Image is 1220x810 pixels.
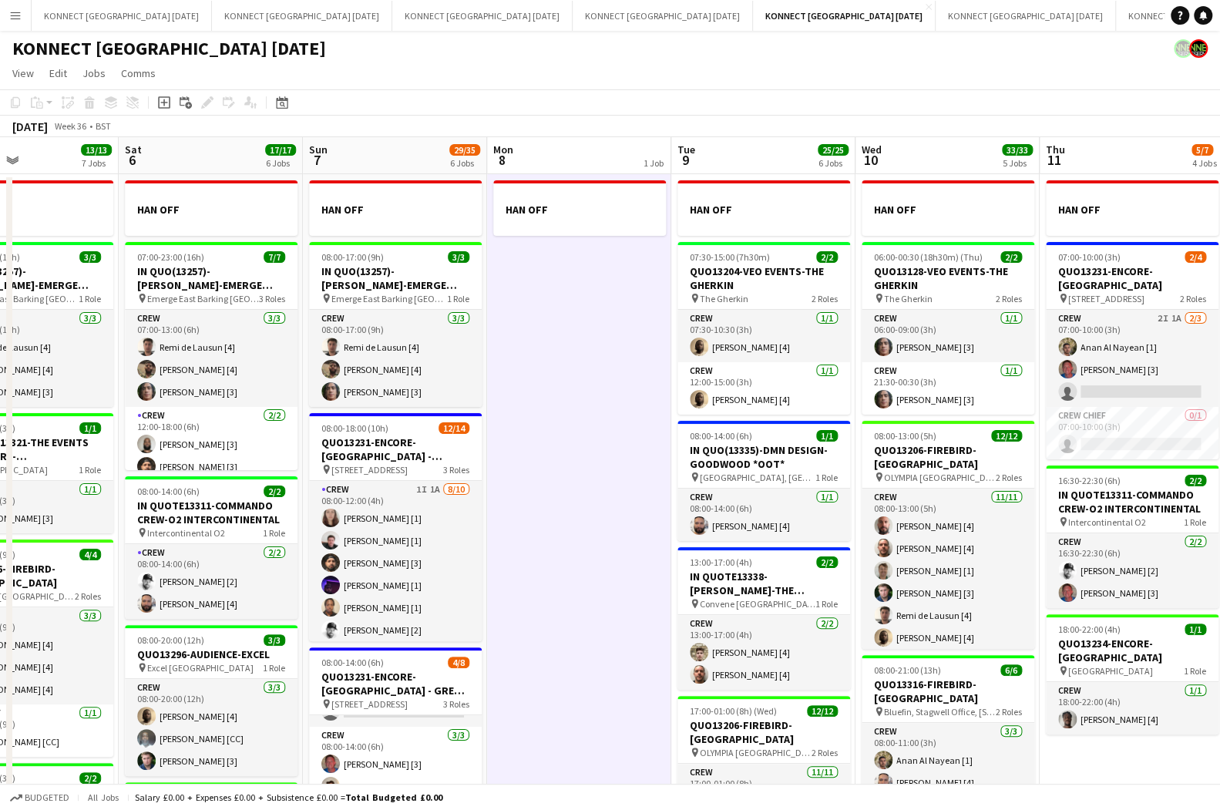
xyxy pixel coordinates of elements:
span: 2/2 [816,556,838,568]
span: 1 Role [447,293,469,304]
app-card-role: Crew1/118:00-22:00 (4h)[PERSON_NAME] [4] [1046,682,1218,734]
span: 07:00-10:00 (3h) [1058,251,1121,263]
span: Intercontinental O2 [1068,516,1146,528]
span: 6/6 [1000,664,1022,676]
span: [GEOGRAPHIC_DATA], [GEOGRAPHIC_DATA], [GEOGRAPHIC_DATA], PO18 0PX [700,472,815,483]
div: 07:00-10:00 (3h)2/4QUO13231-ENCORE-[GEOGRAPHIC_DATA] [STREET_ADDRESS]2 RolesCrew2I1A2/307:00-10:0... [1046,242,1218,459]
span: 12/14 [439,422,469,434]
h3: QUO13316-FIREBIRD-[GEOGRAPHIC_DATA] [862,677,1034,705]
span: 06:00-00:30 (18h30m) (Thu) [874,251,983,263]
h3: QUO13206-FIREBIRD-[GEOGRAPHIC_DATA] [677,718,850,746]
app-card-role: Crew3/307:00-13:00 (6h)Remi de Lausun [4][PERSON_NAME] [4][PERSON_NAME] [3] [125,310,297,407]
span: 07:00-23:00 (16h) [137,251,204,263]
span: 4/4 [79,549,101,560]
button: Budgeted [8,789,72,806]
span: 18:00-22:00 (4h) [1058,623,1121,635]
app-card-role: Crew1/112:00-15:00 (3h)[PERSON_NAME] [4] [677,362,850,415]
span: 1 Role [1184,516,1206,528]
h3: HAN OFF [493,203,666,217]
h3: QUO13231-ENCORE-[GEOGRAPHIC_DATA] - GREAT HALL CREW [309,670,482,697]
span: Tue [677,143,695,156]
h3: QUO13296-AUDIENCE-EXCEL [125,647,297,661]
app-user-avatar: Konnect 24hr EMERGENCY NR* [1174,39,1192,58]
button: KONNECT [GEOGRAPHIC_DATA] [DATE] [392,1,573,31]
span: 2/2 [264,486,285,497]
span: 17:00-01:00 (8h) (Wed) [690,705,777,717]
span: 11 [1044,151,1065,169]
span: 2/2 [1000,251,1022,263]
div: 6 Jobs [818,157,848,169]
div: HAN OFF [862,180,1034,236]
span: The Gherkin [700,293,748,304]
app-job-card: HAN OFF [309,180,482,236]
button: KONNECT [GEOGRAPHIC_DATA] [DATE] [573,1,753,31]
app-job-card: 08:00-14:00 (6h)1/1IN QUO(13335)-DMN DESIGN-GOODWOOD *OOT* [GEOGRAPHIC_DATA], [GEOGRAPHIC_DATA], ... [677,421,850,541]
div: 13:00-17:00 (4h)2/2IN QUOTE13338-[PERSON_NAME]-THE CONVENE Convene [GEOGRAPHIC_DATA], [STREET_ADD... [677,547,850,690]
span: 3 Roles [443,464,469,476]
span: Intercontinental O2 [147,527,225,539]
span: 1 Role [79,293,101,304]
span: 2 Roles [812,747,838,758]
button: KONNECT [GEOGRAPHIC_DATA] [DATE] [212,1,392,31]
div: Salary £0.00 + Expenses £0.00 + Subsistence £0.00 = [135,792,442,803]
span: 1 Role [263,662,285,674]
span: 08:00-13:00 (5h) [874,430,936,442]
div: 4 Jobs [1192,157,1216,169]
span: 13:00-17:00 (4h) [690,556,752,568]
span: 1/1 [816,430,838,442]
h3: IN QUO(13257)-[PERSON_NAME]-EMERGE EAST [309,264,482,292]
span: 25/25 [818,144,849,156]
span: 7 [307,151,328,169]
span: 2 Roles [996,472,1022,483]
app-job-card: 18:00-22:00 (4h)1/1QUO13234-ENCORE-[GEOGRAPHIC_DATA] [GEOGRAPHIC_DATA]1 RoleCrew1/118:00-22:00 (4... [1046,614,1218,734]
app-job-card: 08:00-13:00 (5h)12/12QUO13206-FIREBIRD-[GEOGRAPHIC_DATA] OLYMPIA [GEOGRAPHIC_DATA]2 RolesCrew11/1... [862,421,1034,649]
app-card-role: Crew1/106:00-09:00 (3h)[PERSON_NAME] [3] [862,310,1034,362]
span: The Gherkin [884,293,933,304]
h3: IN QUOTE13311-COMMANDO CREW-O2 INTERCONTINENTAL [125,499,297,526]
span: 9 [675,151,695,169]
span: View [12,66,34,80]
span: OLYMPIA [GEOGRAPHIC_DATA] [700,747,812,758]
span: 2 Roles [1180,293,1206,304]
div: BST [96,120,111,132]
span: 08:00-17:00 (9h) [321,251,384,263]
app-job-card: HAN OFF [1046,180,1218,236]
span: 1 Role [1184,665,1206,677]
h3: HAN OFF [309,203,482,217]
app-card-role: Crew Chief0/107:00-10:00 (3h) [1046,407,1218,459]
span: 08:00-20:00 (12h) [137,634,204,646]
app-job-card: 08:00-18:00 (10h)12/14QUO13231-ENCORE-[GEOGRAPHIC_DATA] - BALLROOM CREW [STREET_ADDRESS]3 RolesCr... [309,413,482,641]
span: 8 [491,151,513,169]
span: 08:00-14:00 (6h) [137,486,200,497]
span: 3/3 [448,251,469,263]
app-job-card: HAN OFF [677,180,850,236]
span: Convene [GEOGRAPHIC_DATA], [STREET_ADDRESS] is on [STREET_ADDRESS] [700,598,815,610]
span: 2/2 [816,251,838,263]
app-card-role: Crew3/308:00-20:00 (12h)[PERSON_NAME] [4][PERSON_NAME] [CC][PERSON_NAME] [3] [125,679,297,776]
span: 29/35 [449,144,480,156]
h3: QUO13231-ENCORE-[GEOGRAPHIC_DATA] - BALLROOM CREW [309,435,482,463]
div: 6 Jobs [450,157,479,169]
span: Emerge East Barking [GEOGRAPHIC_DATA] IG11 0YP [147,293,259,304]
span: 2/4 [1185,251,1206,263]
span: 08:00-14:00 (6h) [690,430,752,442]
span: 2 Roles [996,293,1022,304]
app-job-card: 08:00-17:00 (9h)3/3IN QUO(13257)-[PERSON_NAME]-EMERGE EAST Emerge East Barking [GEOGRAPHIC_DATA] ... [309,242,482,407]
span: 10 [859,151,882,169]
div: 08:00-20:00 (12h)3/3QUO13296-AUDIENCE-EXCEL Excel [GEOGRAPHIC_DATA]1 RoleCrew3/308:00-20:00 (12h)... [125,625,297,776]
span: 2 Roles [996,706,1022,718]
span: 07:30-15:00 (7h30m) [690,251,770,263]
span: All jobs [85,792,122,803]
app-job-card: 07:00-23:00 (16h)7/7IN QUO(13257)-[PERSON_NAME]-EMERGE EAST Emerge East Barking [GEOGRAPHIC_DATA]... [125,242,297,470]
div: 07:30-15:00 (7h30m)2/2QUO13204-VEO EVENTS-THE GHERKIN The Gherkin2 RolesCrew1/107:30-10:30 (3h)[P... [677,242,850,415]
span: Bluefin, Stagwell Office, [STREET_ADDRESS] [884,706,996,718]
span: 3 Roles [259,293,285,304]
app-card-role: Crew2/208:00-14:00 (6h)[PERSON_NAME] [2][PERSON_NAME] [4] [125,544,297,619]
span: Week 36 [51,120,89,132]
span: 16:30-22:30 (6h) [1058,475,1121,486]
span: Comms [121,66,156,80]
h3: IN QUO(13335)-DMN DESIGN-GOODWOOD *OOT* [677,443,850,471]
